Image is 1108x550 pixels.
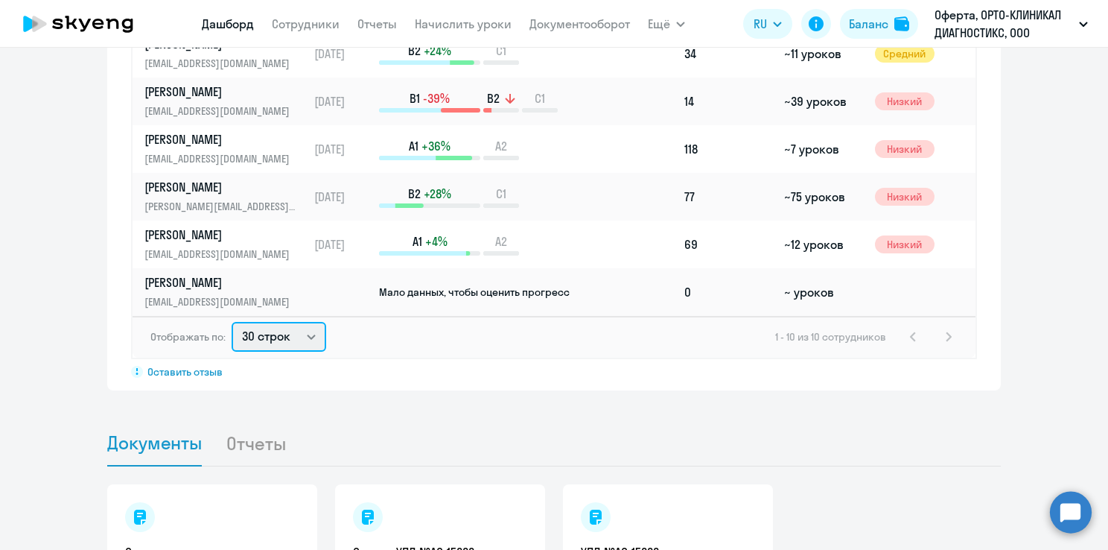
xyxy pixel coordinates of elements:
span: B2 [408,42,421,59]
span: Мало данных, чтобы оценить прогресс [379,285,570,299]
button: Балансbalance [840,9,918,39]
td: 118 [678,125,778,173]
a: [PERSON_NAME][EMAIL_ADDRESS][DOMAIN_NAME] [144,227,308,262]
span: RU [754,15,767,33]
td: [DATE] [308,30,378,78]
td: 14 [678,78,778,125]
td: ~7 уроков [778,125,868,173]
td: [DATE] [308,125,378,173]
a: [PERSON_NAME][EMAIL_ADDRESS][DOMAIN_NAME] [144,131,308,167]
a: [PERSON_NAME][EMAIL_ADDRESS][DOMAIN_NAME] [144,36,308,72]
a: Начислить уроки [415,16,512,31]
td: ~75 уроков [778,173,868,221]
span: B2 [487,90,500,107]
td: ~39 уроков [778,78,868,125]
button: Ещё [648,9,685,39]
td: [DATE] [308,78,378,125]
a: Дашборд [202,16,254,31]
p: [EMAIL_ADDRESS][DOMAIN_NAME] [144,55,298,72]
span: Низкий [875,140,935,158]
p: [EMAIL_ADDRESS][DOMAIN_NAME] [144,103,298,119]
td: 77 [678,173,778,221]
span: C1 [496,42,506,59]
span: C1 [496,186,506,202]
p: [PERSON_NAME] [144,83,298,100]
td: ~11 уроков [778,30,868,78]
a: Отчеты [357,16,397,31]
span: +4% [425,233,448,250]
span: Средний [875,45,935,63]
div: Баланс [849,15,888,33]
p: [EMAIL_ADDRESS][DOMAIN_NAME] [144,246,298,262]
span: Оставить отзыв [147,365,223,379]
span: C1 [535,90,545,107]
p: [PERSON_NAME][EMAIL_ADDRESS][DOMAIN_NAME] [144,198,298,215]
td: [DATE] [308,221,378,268]
td: 0 [678,268,778,316]
span: Отображать по: [150,330,226,344]
span: A2 [495,233,507,250]
td: [DATE] [308,173,378,221]
span: +24% [424,42,451,59]
span: Низкий [875,188,935,206]
span: B1 [410,90,420,107]
p: [PERSON_NAME] [144,131,298,148]
td: ~ уроков [778,268,868,316]
p: [PERSON_NAME] [144,274,298,291]
p: [PERSON_NAME] [144,179,298,195]
a: Документооборот [529,16,630,31]
button: Оферта, ОРТО-КЛИНИКАЛ ДИАГНОСТИКС, ООО [927,6,1095,42]
a: Сотрудники [272,16,340,31]
span: -39% [423,90,450,107]
a: [PERSON_NAME][EMAIL_ADDRESS][DOMAIN_NAME] [144,274,308,310]
span: +28% [424,186,451,202]
td: 69 [678,221,778,268]
span: Низкий [875,236,935,253]
td: ~12 уроков [778,221,868,268]
span: Ещё [648,15,670,33]
td: 34 [678,30,778,78]
ul: Tabs [107,420,1001,467]
p: [EMAIL_ADDRESS][DOMAIN_NAME] [144,294,298,310]
span: Низкий [875,92,935,110]
img: balance [894,16,909,31]
span: A1 [409,138,418,154]
span: +36% [421,138,450,154]
span: A2 [495,138,507,154]
p: [EMAIL_ADDRESS][DOMAIN_NAME] [144,151,298,167]
button: RU [743,9,792,39]
span: A1 [413,233,422,250]
a: [PERSON_NAME][EMAIL_ADDRESS][DOMAIN_NAME] [144,83,308,119]
span: Документы [107,432,202,454]
a: [PERSON_NAME][PERSON_NAME][EMAIL_ADDRESS][DOMAIN_NAME] [144,179,308,215]
span: B2 [408,186,421,202]
p: Оферта, ОРТО-КЛИНИКАЛ ДИАГНОСТИКС, ООО [935,6,1073,42]
p: [PERSON_NAME] [144,227,298,243]
span: 1 - 10 из 10 сотрудников [775,330,886,344]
